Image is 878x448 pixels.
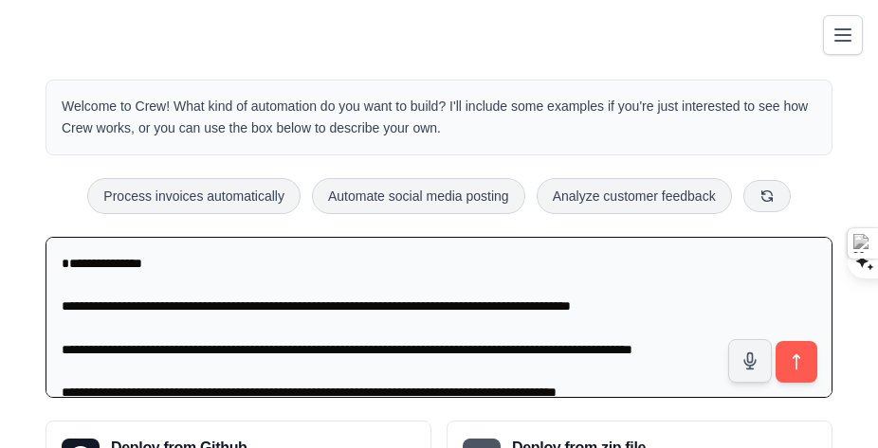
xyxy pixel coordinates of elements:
[62,96,816,139] p: Welcome to Crew! What kind of automation do you want to build? I'll include some examples if you'...
[312,178,525,214] button: Automate social media posting
[823,15,863,55] button: Toggle navigation
[87,178,301,214] button: Process invoices automatically
[453,30,878,448] iframe: Chat Widget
